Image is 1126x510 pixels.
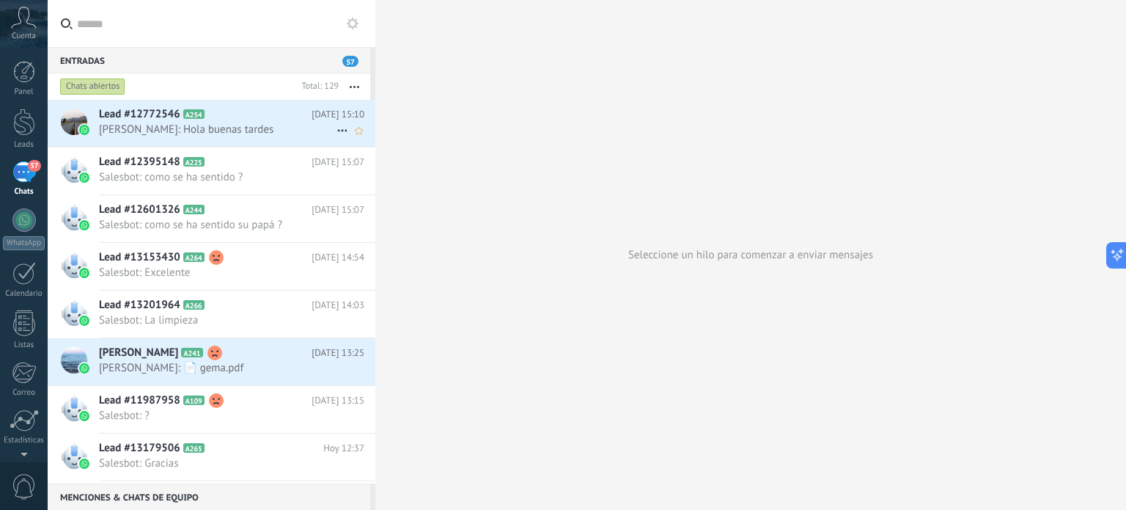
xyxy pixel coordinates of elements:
span: A109 [183,396,205,405]
a: Lead #13179506 A265 Hoy 12:37 Salesbot: Gracias [48,434,375,481]
span: A265 [183,443,205,453]
span: 57 [28,160,40,172]
img: waba.svg [79,220,89,230]
span: Salesbot: como se ha sentido ? [99,170,336,184]
span: Salesbot: como se ha sentido su papá ? [99,218,336,232]
img: waba.svg [79,316,89,326]
img: waba.svg [79,363,89,374]
div: Chats abiertos [60,78,125,95]
span: [DATE] 13:25 [312,346,364,360]
span: Salesbot: La limpieza [99,313,336,327]
span: [DATE] 15:07 [312,203,364,217]
span: Lead #11987958 [99,393,180,408]
span: A225 [183,157,205,167]
span: A244 [183,205,205,214]
span: [PERSON_NAME]: Hola buenas tardes [99,123,336,136]
span: A266 [183,300,205,310]
span: [DATE] 15:07 [312,155,364,170]
span: Hoy 12:37 [323,441,364,456]
div: WhatsApp [3,236,45,250]
span: [DATE] 15:10 [312,107,364,122]
div: Total: 129 [295,79,339,94]
span: Lead #12395148 [99,155,180,170]
span: Lead #12772546 [99,107,180,122]
div: Correo [3,388,45,398]
a: Lead #12601326 A244 [DATE] 15:07 Salesbot: como se ha sentido su papá ? [48,195,375,242]
span: A264 [183,252,205,262]
div: Estadísticas [3,436,45,445]
img: waba.svg [79,411,89,421]
a: [PERSON_NAME] A241 [DATE] 13:25 [PERSON_NAME]: 📄 gema.pdf [48,338,375,385]
span: [DATE] 13:15 [312,393,364,408]
span: A254 [183,109,205,119]
button: Más [339,73,370,100]
div: Listas [3,340,45,350]
span: Lead #13179506 [99,441,180,456]
div: Chats [3,187,45,197]
span: [PERSON_NAME] [99,346,178,360]
img: waba.svg [79,268,89,278]
img: waba.svg [79,459,89,469]
span: Salesbot: ? [99,409,336,423]
span: [DATE] 14:03 [312,298,364,313]
span: 57 [342,56,358,67]
span: [PERSON_NAME]: 📄 gema.pdf [99,361,336,375]
a: Lead #13153430 A264 [DATE] 14:54 Salesbot: Excelente [48,243,375,290]
span: Salesbot: Gracias [99,456,336,470]
div: Entradas [48,47,370,73]
span: [DATE] 14:54 [312,250,364,265]
div: Panel [3,87,45,97]
div: Menciones & Chats de equipo [48,484,370,510]
span: Lead #13201964 [99,298,180,313]
span: Cuenta [12,32,36,41]
a: Lead #11987958 A109 [DATE] 13:15 Salesbot: ? [48,386,375,433]
span: Salesbot: Excelente [99,266,336,280]
a: Lead #12395148 A225 [DATE] 15:07 Salesbot: como se ha sentido ? [48,147,375,194]
img: waba.svg [79,125,89,135]
span: Lead #13153430 [99,250,180,265]
div: Calendario [3,289,45,299]
a: Lead #12772546 A254 [DATE] 15:10 [PERSON_NAME]: Hola buenas tardes [48,100,375,147]
img: waba.svg [79,172,89,183]
span: Lead #12601326 [99,203,180,217]
div: Leads [3,140,45,150]
span: A241 [181,348,202,357]
a: Lead #13201964 A266 [DATE] 14:03 Salesbot: La limpieza [48,291,375,338]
